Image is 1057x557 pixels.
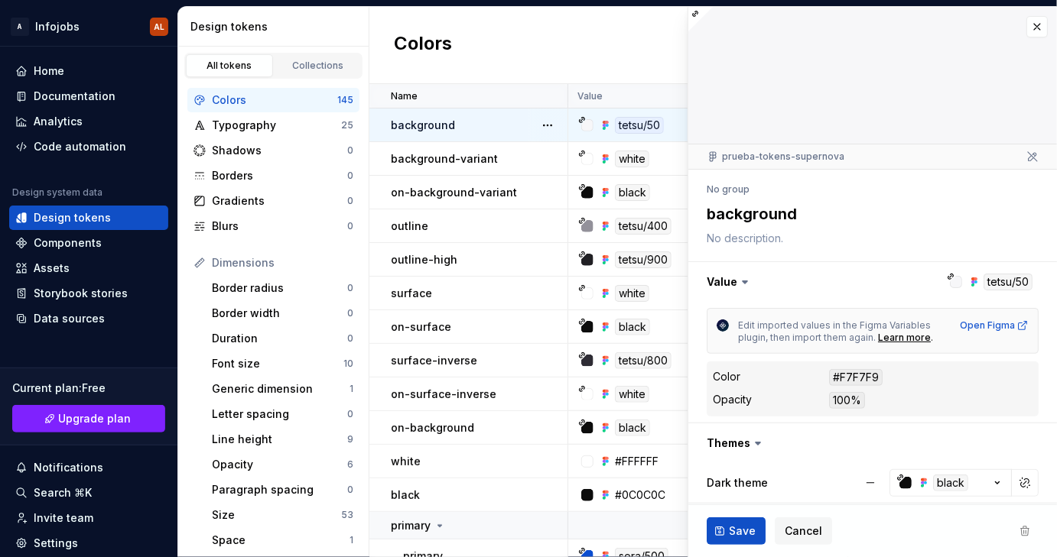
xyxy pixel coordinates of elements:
[9,231,168,255] a: Components
[212,168,347,183] div: Borders
[775,517,832,545] button: Cancel
[347,195,353,207] div: 0
[212,482,347,497] div: Paragraph spacing
[341,509,353,521] div: 53
[9,134,168,159] a: Code automation
[933,474,968,491] div: black
[391,286,432,301] p: surface
[347,433,353,445] div: 9
[391,319,451,335] p: on-surface
[394,31,452,59] h2: Colors
[615,319,650,335] div: black
[785,523,822,539] span: Cancel
[341,119,353,131] div: 25
[9,59,168,83] a: Home
[212,193,347,209] div: Gradients
[707,183,750,196] div: No group
[391,151,498,167] p: background-variant
[212,219,347,234] div: Blurs
[212,507,341,523] div: Size
[615,285,649,302] div: white
[206,452,359,477] a: Opacity6
[59,411,132,426] span: Upgrade plan
[11,18,29,36] div: A
[9,109,168,134] a: Analytics
[34,536,78,551] div: Settings
[615,184,650,201] div: black
[212,306,347,321] div: Border width
[391,219,428,234] p: outline
[391,387,496,402] p: on-surface-inverse
[347,332,353,345] div: 0
[829,392,865,409] div: 100%
[829,369,883,386] div: #F7F7F9
[212,143,347,158] div: Shadows
[9,506,168,530] a: Invite team
[347,307,353,319] div: 0
[9,306,168,331] a: Data sources
[347,484,353,496] div: 0
[9,256,168,280] a: Assets
[615,151,649,167] div: white
[347,408,353,420] div: 0
[615,454,659,469] div: #FFFFFF
[391,185,517,200] p: on-background-variant
[187,214,359,238] a: Blurs0
[206,301,359,325] a: Border width0
[9,531,168,555] a: Settings
[337,94,353,106] div: 145
[206,427,359,452] a: Line height9
[34,89,115,104] div: Documentation
[347,458,353,471] div: 6
[206,326,359,351] a: Duration0
[890,469,1012,497] button: black
[347,282,353,294] div: 0
[615,487,665,503] div: #0C0C0C
[391,518,431,533] p: primary
[960,319,1029,332] a: Open Figma
[615,117,664,134] div: tetsu/50
[391,420,474,436] p: on-background
[34,139,126,154] div: Code automation
[9,281,168,306] a: Storybook stories
[206,402,359,426] a: Letter spacing0
[34,235,102,251] div: Components
[9,455,168,480] button: Notifications
[187,189,359,213] a: Gradients0
[878,332,931,344] div: Learn more
[190,19,363,34] div: Design tokens
[347,170,353,182] div: 0
[391,90,418,102] p: Name
[704,200,1036,228] textarea: background
[343,358,353,370] div: 10
[35,19,80,34] div: Infojobs
[391,252,457,267] p: outline-high
[187,138,359,163] a: Shadows0
[212,331,347,346] div: Duration
[12,381,165,396] div: Current plan : Free
[615,386,649,403] div: white
[34,286,128,301] div: Storybook stories
[206,478,359,502] a: Paragraph spacing0
[9,206,168,230] a: Design tokens
[34,114,83,129] div: Analytics
[391,353,477,368] p: surface-inverse
[350,383,353,395] div: 1
[347,144,353,157] div: 0
[577,90,603,102] p: Value
[615,218,672,235] div: tetsu/400
[391,118,455,133] p: background
[187,113,359,138] a: Typography25
[391,487,420,503] p: black
[729,523,756,539] span: Save
[34,261,70,276] div: Assets
[615,352,672,369] div: tetsu/800
[738,319,933,343] span: Edit imported values in the Figma Variables plugin, then import them again.
[191,60,268,72] div: All tokens
[212,381,350,397] div: Generic dimension
[9,481,168,505] button: Search ⌘K
[212,432,347,447] div: Line height
[713,369,740,384] div: Color
[187,164,359,188] a: Borders0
